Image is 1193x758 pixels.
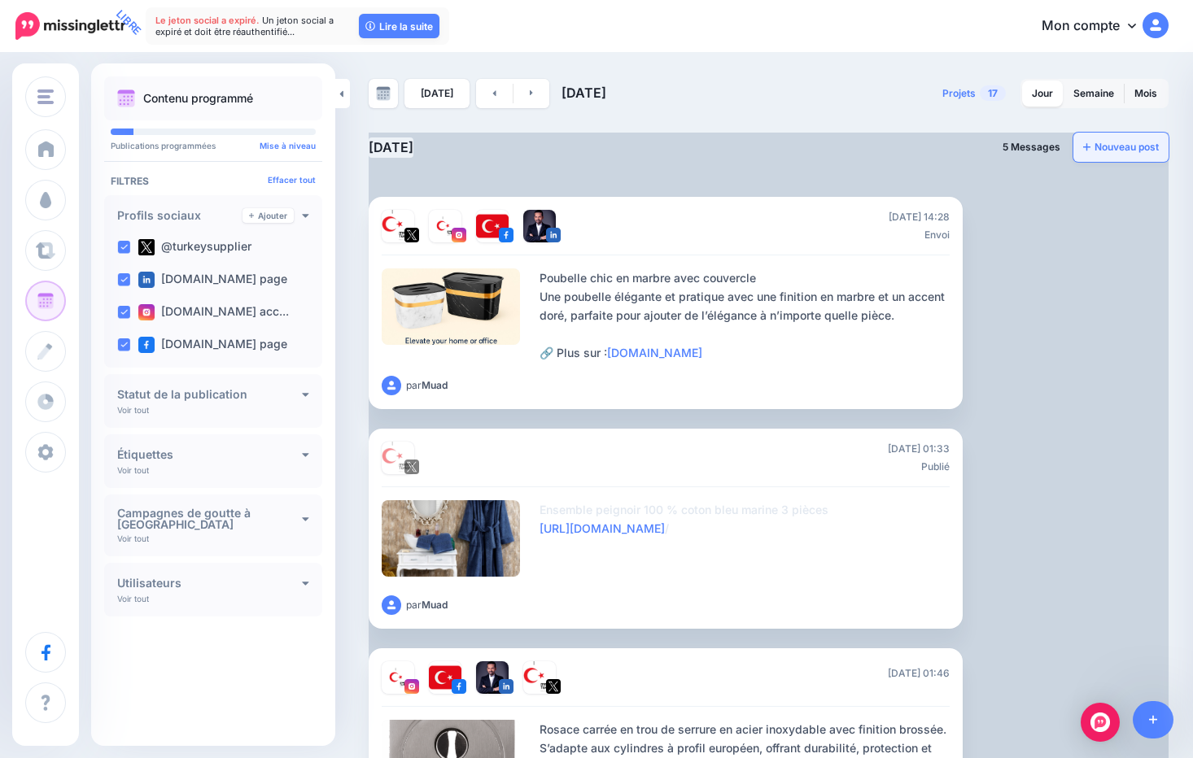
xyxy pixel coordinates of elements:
p: Voir tout [117,465,149,475]
a: Mon compte [1025,7,1169,46]
h4: [DATE] [369,137,413,158]
img: twitter-square.png [138,239,155,255]
a: LIBRE [15,8,125,44]
font: [DOMAIN_NAME] page [161,337,287,351]
a: Semaine [1064,81,1124,107]
font: Ensemble peignoir 100 % coton bleu marine 3 pièces [540,503,828,535]
font: [DOMAIN_NAME] page [161,272,287,285]
img: instagram-square.png [404,679,419,694]
a: [DOMAIN_NAME] [607,346,702,359]
img: instagram-square.png [452,228,466,242]
h4: Profils sociaux [117,210,243,221]
a: [URL][DOMAIN_NAME] [540,521,665,535]
span: Un jeton social a expiré et doit être réauthentifié... [155,15,334,37]
img: instagram-square.png [138,304,155,320]
font: @turkeysupplier [161,239,251,253]
p: Voir tout [117,405,149,415]
img: twitter-square.png [404,228,419,242]
font: Publications programmées [111,141,216,150]
img: QMJIJDMZ-76519.jpg [523,661,556,694]
img: user_default_image.png [382,595,401,615]
font: Mon compte [1042,17,1120,33]
h4: Utilisateurs [117,577,302,589]
img: twitter-square.png [404,460,419,474]
font: Ajouter [258,211,287,220]
img: menu.png [37,89,54,104]
img: 1642849042723-75248.png [523,210,556,242]
a: Effacer tout [268,175,316,185]
img: 275479446_746858429594748_5445758324331624555_n-bsa127989.jpg [382,661,414,694]
p: Voir tout [117,594,149,603]
img: calendar.png [117,89,135,107]
a: Nouveau post [1073,133,1169,162]
h4: Statut de la publication [117,389,302,400]
p: Voir tout [117,534,149,543]
font: Poubelle chic en marbre avec couvercle Une poubelle élégante et pratique avec une finition en mar... [540,271,945,359]
img: user_default_image.png [382,376,401,395]
img: Missinglettr [15,12,125,40]
span: 17 [980,85,1006,101]
img: facebook-square.png [499,228,513,242]
img: twitter-square.png [546,679,561,694]
font: [DOMAIN_NAME] acc... [161,304,289,318]
h4: Étiquettes [117,449,302,460]
img: QMJIJDMZ-76519.jpg [382,442,414,474]
a: Projets17 [933,79,1016,108]
h4: Campagnes de goutte à [GEOGRAPHIC_DATA] [117,508,302,530]
a: Lire la suite [359,14,439,38]
span: [DATE] [562,85,606,101]
font: Lire la suite [379,22,433,32]
div: / [540,500,950,538]
img: facebook-square.png [452,679,466,694]
img: calendar-grey-darker.png [376,86,391,101]
a: [DATE] [404,79,470,108]
span: Projets [942,89,976,98]
a: Jour [1022,81,1063,107]
img: facebook-square.png [138,337,155,353]
div: Ouvrez Intercom Messenger [1081,703,1120,742]
span: par [406,600,448,610]
img: QMJIJDMZ-76519.jpg [382,210,414,242]
p: Contenu programmé [143,93,253,104]
img: 1642849042723-75248.png [476,661,509,694]
img: 253711708_100256952482260_5188877903004151763_n-bsa128041.png [476,210,509,242]
span: Le jeton social a expiré. [155,15,260,26]
img: linkedin-square.png [546,228,561,242]
font: Nouveau post [1095,142,1159,152]
img: linkedin-square.png [499,679,513,694]
h4: Filtres [111,175,316,187]
img: 253711708_100256952482260_5188877903004151763_n-bsa128041.png [429,661,461,694]
span: 5 Messages [1003,142,1060,152]
span: par [406,381,448,390]
b: Muad [422,379,448,391]
a: Mise à niveau [260,141,316,150]
img: 275479446_746858429594748_5445758324331624555_n-bsa127989.jpg [429,210,461,242]
img: linkedin-square.png [138,272,155,288]
a: Mois [1125,81,1167,107]
span: LIBRE [111,5,147,41]
a: Ajouter [243,208,294,223]
b: Muad [422,599,448,611]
